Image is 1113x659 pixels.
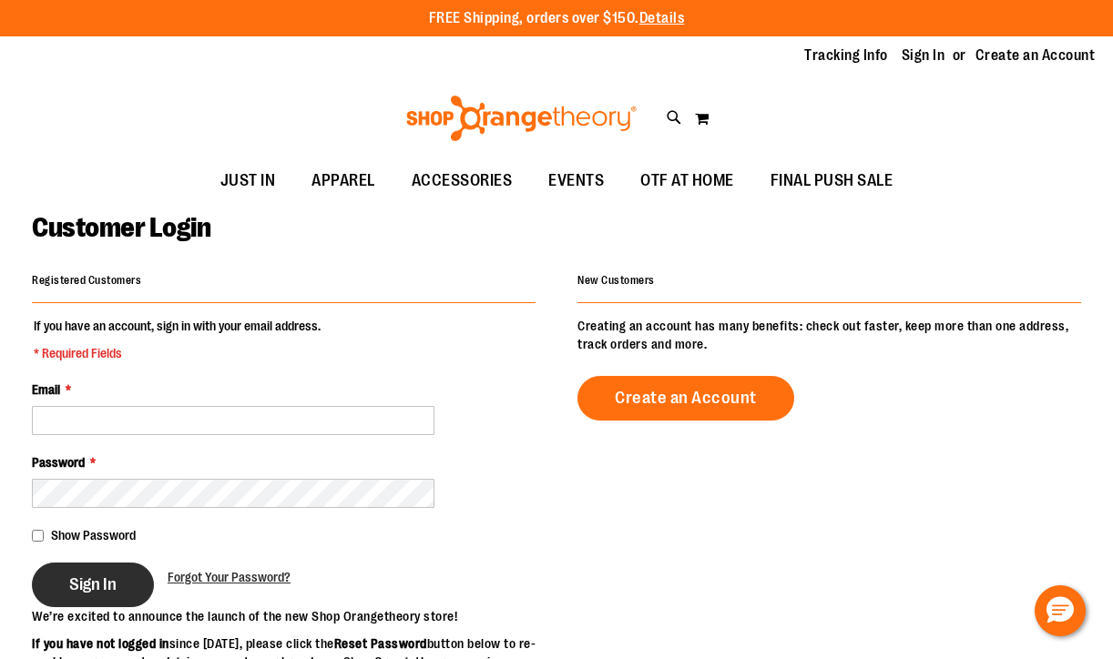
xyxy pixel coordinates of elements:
a: Details [639,10,685,26]
span: Customer Login [32,212,210,243]
strong: If you have not logged in [32,636,169,651]
span: ACCESSORIES [412,160,513,201]
button: Hello, have a question? Let’s chat. [1035,585,1086,636]
span: * Required Fields [34,344,321,362]
img: Shop Orangetheory [403,96,639,141]
strong: Reset Password [334,636,427,651]
span: Forgot Your Password? [168,570,291,584]
span: JUST IN [220,160,276,201]
a: Tracking Info [804,46,888,66]
span: Show Password [51,528,136,542]
a: Create an Account [577,376,794,421]
span: Email [32,382,60,397]
strong: Registered Customers [32,274,141,287]
button: Sign In [32,563,154,607]
a: OTF AT HOME [622,160,752,202]
span: FINAL PUSH SALE [771,160,893,201]
p: We’re excited to announce the launch of the new Shop Orangetheory store! [32,607,556,625]
span: EVENTS [548,160,604,201]
span: Password [32,455,85,470]
span: OTF AT HOME [640,160,734,201]
span: Create an Account [615,388,757,408]
a: JUST IN [202,160,294,202]
p: FREE Shipping, orders over $150. [429,8,685,29]
a: APPAREL [293,160,393,202]
a: ACCESSORIES [393,160,531,202]
a: EVENTS [530,160,622,202]
a: Forgot Your Password? [168,568,291,586]
span: Sign In [69,574,117,594]
a: Create an Account [975,46,1096,66]
strong: New Customers [577,274,655,287]
legend: If you have an account, sign in with your email address. [32,317,322,362]
p: Creating an account has many benefits: check out faster, keep more than one address, track orders... [577,317,1081,353]
a: Sign In [902,46,945,66]
a: FINAL PUSH SALE [752,160,912,202]
span: APPAREL [311,160,375,201]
